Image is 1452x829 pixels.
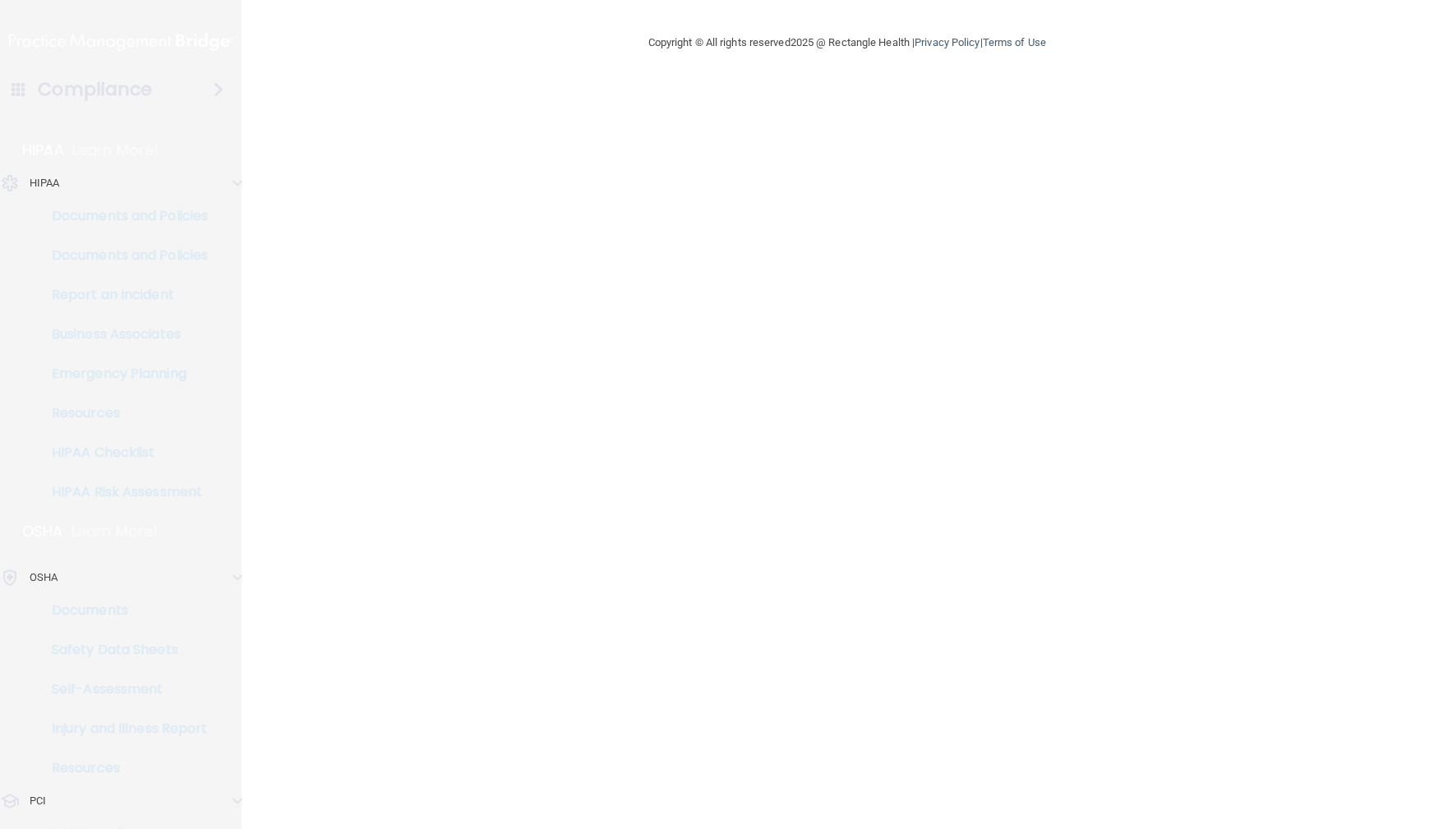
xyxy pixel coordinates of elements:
[22,140,64,160] p: HIPAA
[983,36,1046,48] a: Terms of Use
[11,247,235,264] p: Documents and Policies
[11,444,235,461] p: HIPAA Checklist
[30,791,46,811] p: PCI
[11,405,235,421] p: Resources
[38,78,152,101] h4: Compliance
[22,522,63,541] p: OSHA
[11,602,235,619] p: Documents
[72,140,159,160] p: Learn More!
[9,25,233,58] img: PMB logo
[11,642,235,658] p: Safety Data Sheets
[547,16,1147,69] div: Copyright © All rights reserved 2025 @ Rectangle Health | |
[11,681,235,698] p: Self-Assessment
[11,326,235,343] p: Business Associates
[30,173,60,193] p: HIPAA
[11,208,235,224] p: Documents and Policies
[11,366,235,382] p: Emergency Planning
[11,760,235,776] p: Resources
[71,522,159,541] p: Learn More!
[11,721,235,737] p: Injury and Illness Report
[11,484,235,500] p: HIPAA Risk Assessment
[30,568,58,587] p: OSHA
[915,36,980,48] a: Privacy Policy
[11,287,235,303] p: Report an Incident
